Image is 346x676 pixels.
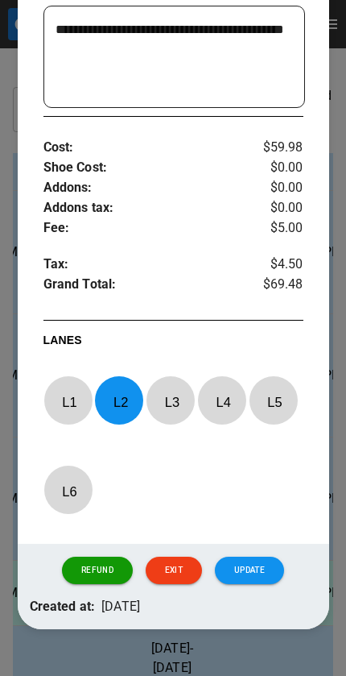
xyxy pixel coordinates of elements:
button: Exit [146,557,202,584]
p: Created at: [30,597,96,617]
p: Cost : [43,138,260,158]
p: $59.98 [260,138,303,158]
p: [DATE] [101,597,140,617]
p: $0.00 [260,198,303,218]
p: $0.00 [260,178,303,198]
p: Fee : [43,218,260,238]
p: Addons : [43,178,260,198]
button: Refund [62,557,133,584]
p: Tax : [43,255,260,275]
p: Addons tax : [43,198,260,218]
p: $4.50 [260,255,303,275]
p: L 1 [43,384,97,421]
p: $5.00 [260,218,303,238]
p: L 4 [197,384,250,421]
p: Grand Total : [43,275,260,299]
p: L 6 [43,473,97,511]
p: $0.00 [260,158,303,178]
p: $69.48 [260,275,303,299]
p: L 5 [249,384,302,421]
p: L 2 [94,384,147,421]
p: L 3 [146,384,199,421]
button: Update [215,557,284,584]
p: LANES [43,332,303,355]
p: Shoe Cost : [43,158,260,178]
